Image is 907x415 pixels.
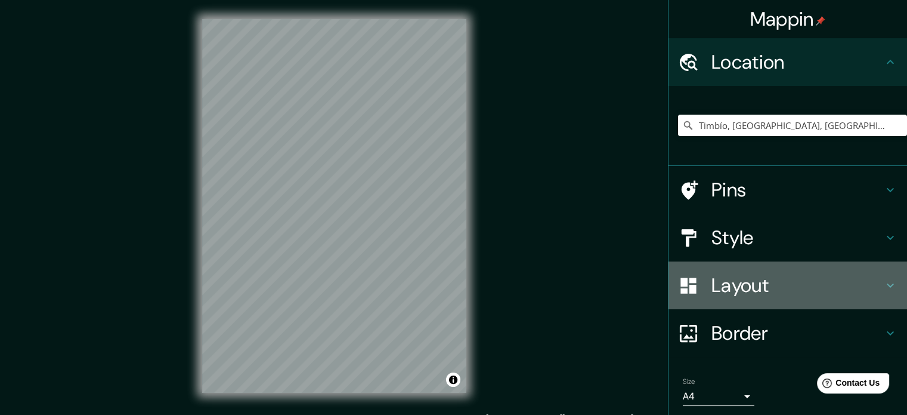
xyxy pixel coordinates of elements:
div: Pins [668,166,907,214]
h4: Border [711,321,883,345]
canvas: Map [202,19,466,393]
div: A4 [683,387,754,406]
h4: Pins [711,178,883,202]
div: Style [668,214,907,262]
iframe: Help widget launcher [801,368,894,402]
h4: Layout [711,273,883,297]
h4: Location [711,50,883,74]
img: pin-icon.png [816,16,825,26]
h4: Style [711,226,883,250]
input: Pick your city or area [678,115,907,136]
div: Border [668,309,907,357]
label: Size [683,377,695,387]
button: Toggle attribution [446,373,460,387]
div: Layout [668,262,907,309]
h4: Mappin [750,7,826,31]
div: Location [668,38,907,86]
